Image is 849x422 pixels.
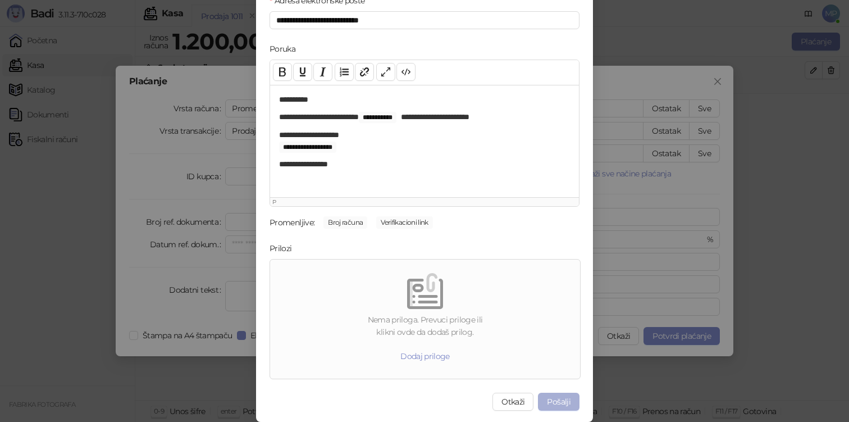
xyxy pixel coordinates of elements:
[270,11,579,29] input: Adresa elektronske pošte
[272,198,577,206] div: P
[275,314,576,338] div: Nema priloga. Prevuci priloge ili klikni ovde da dodaš prilog.
[293,63,312,81] button: Underline
[492,393,533,411] button: Otkaži
[335,63,354,81] button: List
[270,242,299,255] label: Prilozi
[273,63,292,81] button: Bold
[538,393,579,411] button: Pošalji
[391,347,459,365] button: Dodaj priloge
[355,63,374,81] button: Link
[270,216,314,229] div: Promenljive:
[376,63,395,81] button: Full screen
[313,63,332,81] button: Italic
[323,216,367,229] span: Broj računa
[275,264,576,374] span: emptyNema priloga. Prevuci priloge iliklikni ovde da dodaš prilog.Dodaj priloge
[270,43,303,55] label: Poruka
[407,273,443,309] img: empty
[396,63,416,81] button: Code view
[376,216,432,229] span: Verifikacioni link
